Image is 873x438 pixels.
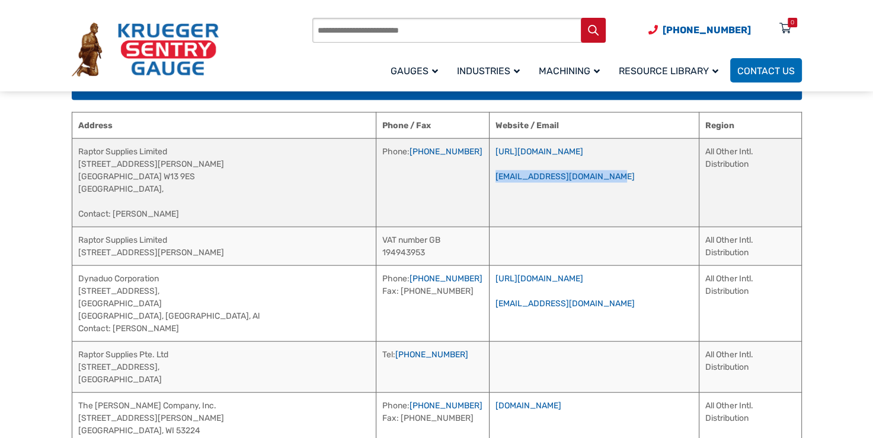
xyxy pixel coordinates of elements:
[376,138,490,227] td: Phone:
[648,23,751,37] a: Phone Number (920) 434-8860
[539,65,600,77] span: Machining
[495,147,583,157] a: [URL][DOMAIN_NAME]
[612,56,730,84] a: Resource Library
[391,65,438,77] span: Gauges
[376,341,490,392] td: Tel:
[72,23,219,77] img: Krueger Sentry Gauge
[791,18,794,27] div: 0
[495,299,635,309] a: [EMAIL_ADDRESS][DOMAIN_NAME]
[699,227,801,265] td: All Other Intl. Distribution
[376,227,490,265] td: VAT number GB 194943953
[457,65,520,77] span: Industries
[495,401,561,411] a: [DOMAIN_NAME]
[410,147,482,157] a: [PHONE_NUMBER]
[737,65,795,77] span: Contact Us
[383,56,450,84] a: Gauges
[410,274,482,284] a: [PHONE_NUMBER]
[699,112,801,138] th: Region
[72,341,376,392] td: Raptor Supplies Pte. Ltd [STREET_ADDRESS], [GEOGRAPHIC_DATA]
[450,56,532,84] a: Industries
[619,65,718,77] span: Resource Library
[376,112,490,138] th: Phone / Fax
[663,24,751,36] span: [PHONE_NUMBER]
[376,265,490,341] td: Phone: Fax: [PHONE_NUMBER]
[532,56,612,84] a: Machining
[72,265,376,341] td: Dynaduo Corporation [STREET_ADDRESS], [GEOGRAPHIC_DATA] [GEOGRAPHIC_DATA], [GEOGRAPHIC_DATA], Al ...
[72,227,376,265] td: Raptor Supplies Limited [STREET_ADDRESS][PERSON_NAME]
[699,138,801,227] td: All Other Intl. Distribution
[699,265,801,341] td: All Other Intl. Distribution
[72,112,376,138] th: Address
[730,58,802,82] a: Contact Us
[410,401,482,411] a: [PHONE_NUMBER]
[495,172,635,182] a: [EMAIL_ADDRESS][DOMAIN_NAME]
[495,274,583,284] a: [URL][DOMAIN_NAME]
[489,112,699,138] th: Website / Email
[72,138,376,227] td: Raptor Supplies Limited [STREET_ADDRESS][PERSON_NAME] [GEOGRAPHIC_DATA] W13 9ES [GEOGRAPHIC_DATA]...
[699,341,801,392] td: All Other Intl. Distribution
[395,350,468,360] a: [PHONE_NUMBER]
